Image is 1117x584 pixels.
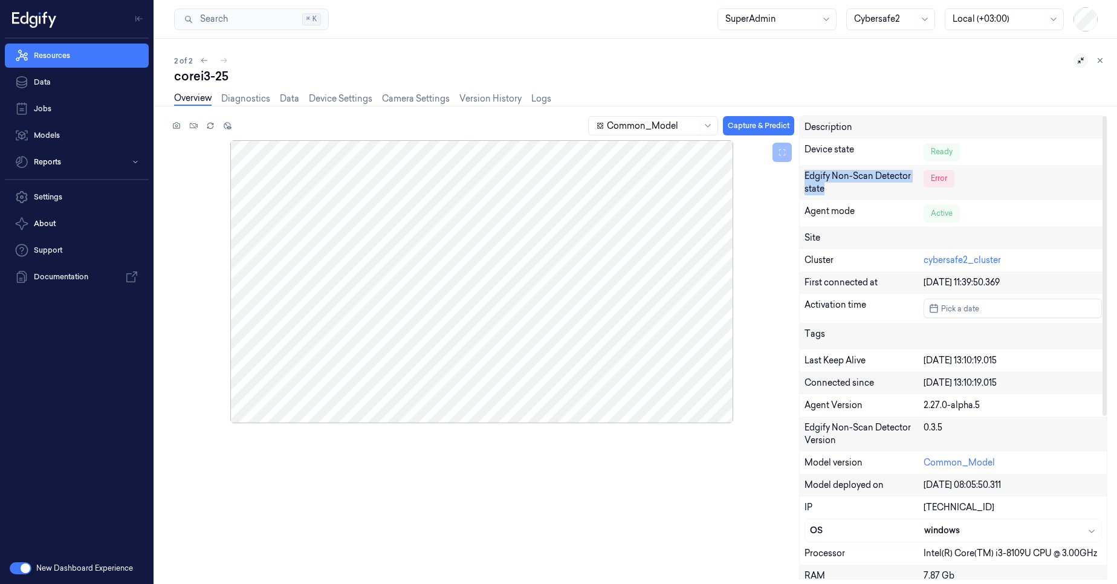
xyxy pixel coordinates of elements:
a: Device Settings [309,92,372,105]
span: 2 of 2 [174,56,192,66]
div: Edgify Non-Scan Detector Version [805,421,924,447]
a: Data [280,92,299,105]
div: Last Keep Alive [805,354,924,367]
a: Camera Settings [382,92,450,105]
a: Data [5,70,149,94]
div: Ready [924,143,960,160]
div: Model deployed on [805,479,924,492]
span: Search [195,13,228,25]
button: Search⌘K [174,8,329,30]
div: Model version [805,456,924,469]
div: [DATE] 13:10:19.015 [924,354,1102,367]
button: Capture & Predict [723,116,794,135]
div: corei3-25 [174,68,1107,85]
div: IP [805,501,924,514]
div: OS [810,524,925,537]
div: windows [924,524,1096,537]
div: [DATE] 11:39:50.369 [924,276,1102,289]
button: OSwindows [805,519,1101,542]
div: Tags [805,328,924,345]
div: Cluster [805,254,924,267]
div: Intel(R) Core(TM) i3-8109U CPU @ 3.00GHz [924,547,1102,560]
a: Logs [531,92,551,105]
div: 7.87 Gb [924,569,1102,582]
div: 2.27.0-alpha.5 [924,399,1102,412]
a: Resources [5,44,149,68]
div: [TECHNICAL_ID] [924,501,1102,514]
div: RAM [805,569,924,582]
button: Reports [5,150,149,174]
a: Overview [174,92,212,106]
a: Support [5,238,149,262]
button: Pick a date [924,299,1102,318]
div: First connected at [805,276,924,289]
div: Processor [805,547,924,560]
a: Jobs [5,97,149,121]
div: Description [805,121,924,134]
button: Toggle Navigation [129,9,149,28]
a: Models [5,123,149,148]
button: About [5,212,149,236]
div: 0.3.5 [924,421,1102,447]
div: Site [805,232,1102,244]
a: Common_Model [924,457,995,468]
div: Device state [805,143,924,160]
div: Agent mode [805,205,924,222]
div: Activation time [805,299,924,318]
span: Pick a date [939,303,979,314]
a: Settings [5,185,149,209]
div: [DATE] 13:10:19.015 [924,377,1102,389]
div: Connected since [805,377,924,389]
div: Active [924,205,960,222]
a: Diagnostics [221,92,270,105]
div: [DATE] 08:05:50.311 [924,479,1102,492]
div: Edgify Non-Scan Detector state [805,170,924,195]
div: Error [924,170,954,187]
a: Documentation [5,265,149,289]
div: Agent Version [805,399,924,412]
a: Version History [459,92,522,105]
a: cybersafe2_cluster [924,255,1001,265]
